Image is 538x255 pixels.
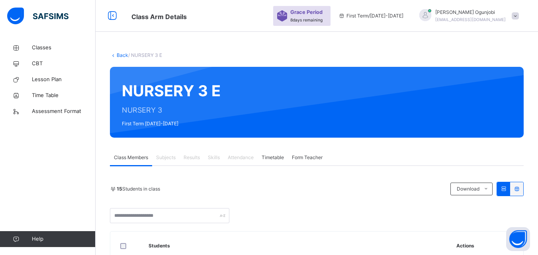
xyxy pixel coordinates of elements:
[131,13,187,21] span: Class Arm Details
[128,52,162,58] span: / NURSERY 3 E
[411,9,523,23] div: DeborahOgunjobi
[290,18,323,22] span: 8 days remaining
[228,154,254,161] span: Attendance
[32,91,96,99] span: Time Table
[435,9,506,16] span: [PERSON_NAME] Ogunjobi
[457,185,479,193] span: Download
[32,235,95,243] span: Help
[290,8,323,16] span: Grace Period
[435,17,506,22] span: [EMAIL_ADDRESS][DOMAIN_NAME]
[32,60,96,68] span: CBT
[32,107,96,115] span: Assessment Format
[32,76,96,84] span: Lesson Plan
[506,227,530,251] button: Open asap
[7,8,68,24] img: safsims
[117,185,160,193] span: Students in class
[208,154,220,161] span: Skills
[156,154,176,161] span: Subjects
[292,154,323,161] span: Form Teacher
[277,10,287,21] img: sticker-purple.71386a28dfed39d6af7621340158ba97.svg
[262,154,284,161] span: Timetable
[184,154,200,161] span: Results
[32,44,96,52] span: Classes
[338,12,403,19] span: session/term information
[117,186,122,192] b: 15
[117,52,128,58] a: Back
[114,154,148,161] span: Class Members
